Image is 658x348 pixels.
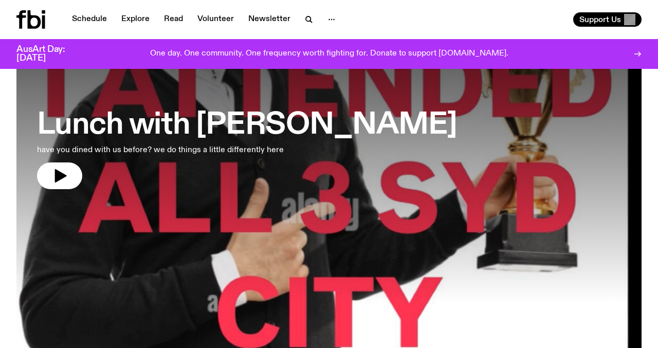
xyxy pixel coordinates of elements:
[115,12,156,27] a: Explore
[37,144,300,156] p: have you dined with us before? we do things a little differently here
[158,12,189,27] a: Read
[191,12,240,27] a: Volunteer
[66,12,113,27] a: Schedule
[37,101,457,189] a: Lunch with [PERSON_NAME]have you dined with us before? we do things a little differently here
[242,12,297,27] a: Newsletter
[579,15,621,24] span: Support Us
[16,45,82,63] h3: AusArt Day: [DATE]
[150,49,508,59] p: One day. One community. One frequency worth fighting for. Donate to support [DOMAIN_NAME].
[37,111,457,140] h3: Lunch with [PERSON_NAME]
[573,12,642,27] button: Support Us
